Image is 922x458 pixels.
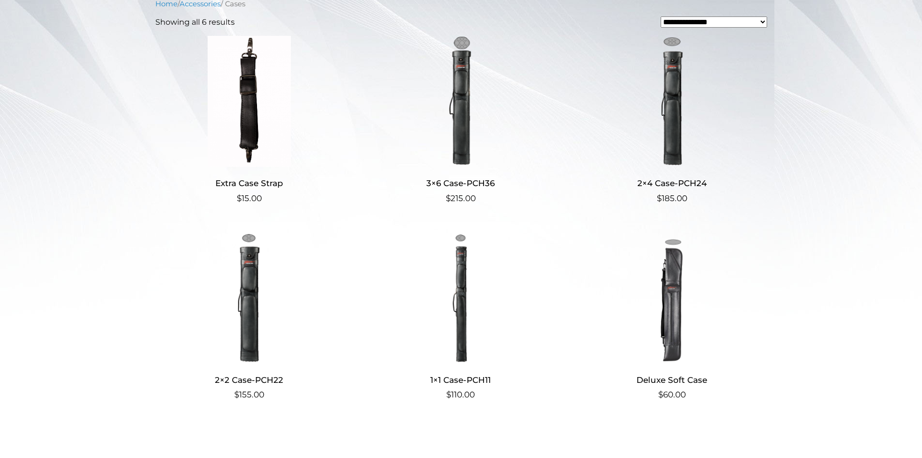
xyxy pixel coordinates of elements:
img: Extra Case Strap [155,36,344,167]
a: Extra Case Strap $15.00 [155,36,344,205]
a: 1×1 Case-PCH11 $110.00 [366,232,555,401]
span: $ [237,193,242,203]
bdi: 60.00 [658,390,686,399]
bdi: 215.00 [446,193,476,203]
bdi: 110.00 [446,390,475,399]
h2: Extra Case Strap [155,174,344,192]
h2: 2×2 Case-PCH22 [155,371,344,389]
bdi: 15.00 [237,193,262,203]
img: 2x2 Case-PCH22 [155,232,344,363]
h2: 2×4 Case-PCH24 [578,174,766,192]
bdi: 185.00 [657,193,687,203]
p: Showing all 6 results [155,16,235,28]
img: 3x6 Case-PCH36 [366,36,555,167]
a: Deluxe Soft Case $60.00 [578,232,766,401]
h2: 3×6 Case-PCH36 [366,174,555,192]
span: $ [446,193,451,203]
img: 2x4 Case-PCH24 [578,36,766,167]
span: $ [234,390,239,399]
img: Deluxe Soft Case [578,232,766,363]
img: 1x1 Case-PCH11 [366,232,555,363]
a: 2×4 Case-PCH24 $185.00 [578,36,766,205]
span: $ [446,390,451,399]
a: 3×6 Case-PCH36 $215.00 [366,36,555,205]
span: $ [657,193,662,203]
bdi: 155.00 [234,390,264,399]
a: 2×2 Case-PCH22 $155.00 [155,232,344,401]
h2: Deluxe Soft Case [578,371,766,389]
span: $ [658,390,663,399]
select: Shop order [661,16,767,28]
h2: 1×1 Case-PCH11 [366,371,555,389]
